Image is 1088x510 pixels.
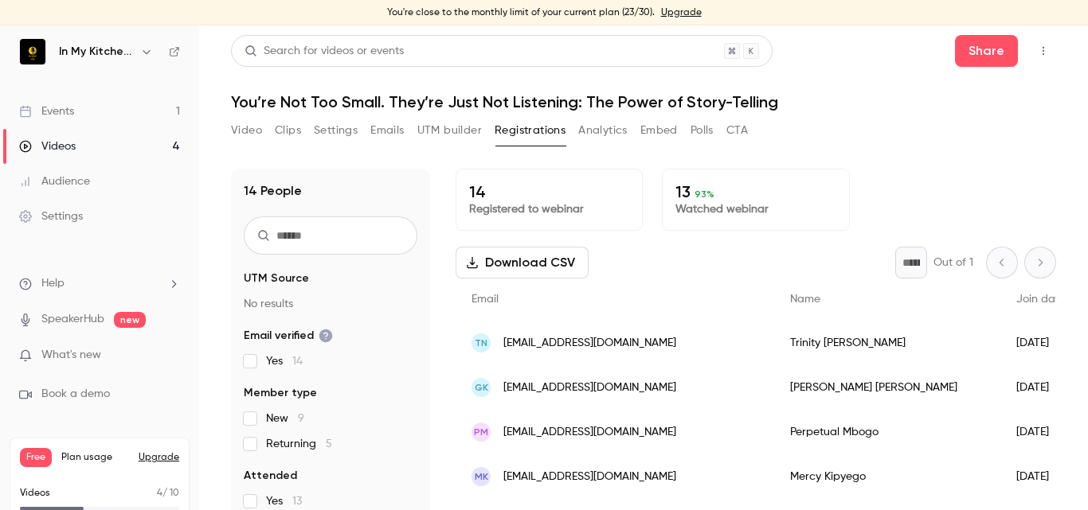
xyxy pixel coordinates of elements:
button: Registrations [495,118,566,143]
button: Video [231,118,262,143]
span: 14 [292,356,303,367]
p: Registered to webinar [469,201,629,217]
a: SpeakerHub [41,311,104,328]
span: Yes [266,353,303,369]
p: Out of 1 [933,255,973,271]
div: Audience [19,173,90,189]
p: 14 [469,182,629,201]
span: 93 % [695,189,714,200]
div: [DATE] [1000,410,1082,454]
span: Email verified [244,328,333,344]
button: Settings [314,118,358,143]
span: Returning [266,436,332,452]
span: Book a demo [41,386,110,403]
span: MK [475,469,488,484]
span: Name [790,294,820,305]
iframe: Noticeable Trigger [161,348,180,363]
button: Top Bar Actions [1031,38,1056,64]
div: Search for videos or events [245,43,404,60]
div: Perpetual Mbogo [774,410,1000,454]
div: Trinity [PERSON_NAME] [774,321,1000,365]
button: Clips [275,118,301,143]
div: [DATE] [1000,454,1082,499]
button: UTM builder [417,118,482,143]
button: Upgrade [139,451,179,464]
span: [EMAIL_ADDRESS][DOMAIN_NAME] [503,424,676,441]
div: [DATE] [1000,321,1082,365]
span: PM [474,425,488,439]
span: TN [475,336,487,350]
li: help-dropdown-opener [19,275,180,292]
span: UTM Source [244,271,309,286]
button: Polls [691,118,714,143]
button: Embed [640,118,678,143]
span: Plan usage [61,451,129,464]
span: Join date [1016,294,1066,305]
div: [PERSON_NAME] [PERSON_NAME] [774,365,1000,410]
div: Videos [19,138,76,154]
span: 5 [326,438,332,450]
span: Attended [244,468,297,484]
button: CTA [726,118,748,143]
span: [EMAIL_ADDRESS][DOMAIN_NAME] [503,335,676,352]
button: Download CSV [456,247,589,278]
div: Events [19,103,74,119]
button: Share [955,35,1018,67]
span: 13 [292,496,302,507]
p: No results [244,296,417,312]
h1: You’re Not Too Small. They’re Just Not Listening: The Power of Story-Telling [231,92,1056,111]
span: New [266,411,304,426]
p: 13 [675,182,836,201]
span: GK [475,380,488,395]
span: Help [41,275,65,292]
span: Member type [244,385,317,401]
div: Settings [19,208,83,224]
h1: 14 People [244,181,302,200]
span: 9 [298,413,304,424]
span: 4 [157,489,162,498]
p: Videos [20,486,50,500]
a: Upgrade [661,6,702,19]
img: In My Kitchen With Yvonne [20,39,45,64]
p: Watched webinar [675,201,836,217]
span: [EMAIL_ADDRESS][DOMAIN_NAME] [503,380,676,396]
span: [EMAIL_ADDRESS][DOMAIN_NAME] [503,469,676,485]
span: What's new [41,347,101,364]
p: / 10 [157,486,179,500]
div: [DATE] [1000,365,1082,410]
span: Yes [266,493,302,509]
span: Email [472,294,499,305]
span: Free [20,448,52,467]
button: Emails [370,118,404,143]
span: new [114,312,146,328]
div: Mercy Kipyego [774,454,1000,499]
button: Analytics [578,118,628,143]
h6: In My Kitchen With [PERSON_NAME] [59,44,134,60]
